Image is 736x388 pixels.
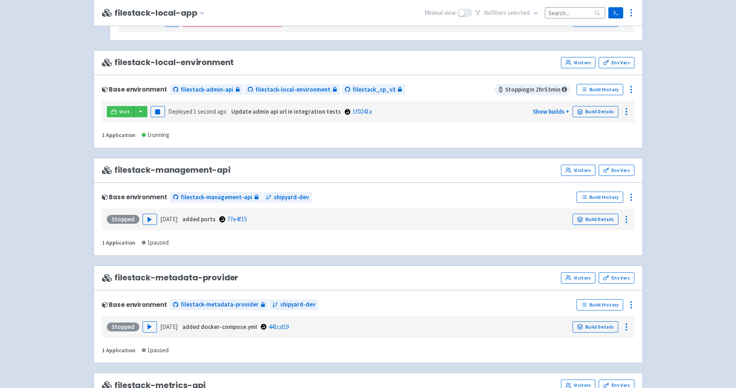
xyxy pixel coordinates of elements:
[353,108,372,115] a: 1f0241a
[245,84,340,95] a: filestack-local-environment
[102,238,135,247] div: 1 Application
[151,106,165,117] button: Pause
[561,272,595,284] a: Visitors
[119,108,130,115] span: Visit
[577,192,623,203] a: Build History
[102,194,167,200] div: Base environment
[280,300,315,309] span: shipyard-dev
[160,215,177,223] time: [DATE]
[102,301,167,308] div: Base environment
[573,106,618,117] a: Build Details
[170,299,268,310] a: filestack-metadata-provider
[599,272,634,284] a: Env Vars
[181,193,252,202] span: filestack-management-api
[274,193,309,202] span: shipyard-dev
[102,165,230,175] span: filestack-management-api
[142,131,169,140] div: 1 running
[269,299,318,310] a: shipyard-dev
[255,85,330,94] span: filestack-local-environment
[269,323,289,331] a: 441cd19
[608,7,623,18] a: Terminal
[142,238,169,247] div: 1 paused
[599,165,634,176] a: Env Vars
[102,58,234,67] span: filestack-local-environment
[577,299,623,310] a: Build History
[102,346,135,355] div: 1 Application
[181,85,233,94] span: filestack-admin-api
[508,9,530,16] span: selected
[142,346,169,355] div: 1 paused
[160,323,177,331] time: [DATE]
[561,165,595,176] a: Visitors
[182,215,216,223] strong: added ports
[102,273,239,282] span: filestack-metadata-provider
[107,323,139,331] div: Stopped
[182,323,257,331] strong: added docker-compose.yml
[342,84,405,95] a: filestack_cp_v3
[194,108,226,115] time: 1 second ago
[114,8,208,18] button: filestack-local-app
[143,214,157,225] button: Play
[263,192,312,203] a: shipyard-dev
[227,215,247,223] a: 77e4f15
[143,321,157,333] button: Play
[168,108,226,115] span: Deployed
[599,57,634,68] a: Env Vars
[170,84,243,95] a: filestack-admin-api
[170,192,262,203] a: filestack-management-api
[107,106,134,117] a: Visit
[561,57,595,68] a: Visitors
[533,108,569,115] a: Show builds +
[353,85,396,94] span: filestack_cp_v3
[181,300,259,309] span: filestack-metadata-provider
[545,7,605,18] input: Search...
[494,84,570,95] span: Stopping in 2 hr 53 min
[231,108,341,115] strong: Update admin api url in integration tests
[102,131,135,140] div: 1 Application
[107,215,139,224] div: Stopped
[577,84,623,95] a: Build History
[102,86,167,93] div: Base environment
[573,214,618,225] a: Build Details
[484,8,530,18] span: No filter s
[573,321,618,333] a: Build Details
[424,8,456,18] span: Minimal view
